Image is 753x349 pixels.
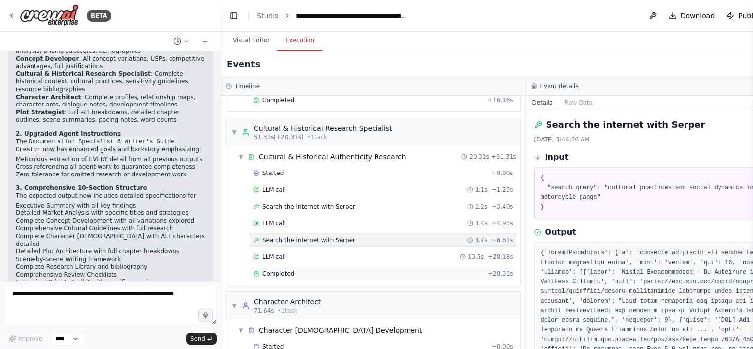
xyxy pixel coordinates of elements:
li: Complete Character [DEMOGRAPHIC_DATA] with ALL characters detailed [16,233,205,248]
strong: 2. Upgraded Agent Instructions [16,130,121,137]
span: ▼ [231,302,237,310]
span: LLM call [262,186,286,194]
span: 2.2s [475,203,487,210]
button: Execution [277,31,322,51]
button: Visual Editor [225,31,277,51]
li: Zero tolerance for omitted research or development work [16,171,205,179]
h3: Timeline [235,82,260,90]
div: BETA [87,10,111,22]
span: LLM call [262,253,286,261]
strong: 3. Comprehensive 10-Section Structure [16,184,147,191]
span: 1.1s [475,186,487,194]
span: ▼ [238,153,244,161]
li: Extensive Writer's Toolkit with specific exercises [16,279,205,287]
span: + 20.18s [488,253,513,261]
span: ▼ [238,326,244,334]
span: Started [262,169,284,177]
li: : Full act breakdowns, detailed chapter outlines, scene summaries, pacing notes, word counts [16,109,205,124]
li: Meticulous extraction of EVERY detail from all previous outputs [16,156,205,164]
img: Logo [20,4,79,27]
strong: Concept Developer [16,55,79,62]
button: Send [186,333,217,345]
button: Start a new chat [197,35,213,47]
strong: Plot Strategist [16,109,65,116]
span: 1.7s [475,236,487,244]
li: Cross-referencing all agent work to guarantee completeness [16,163,205,171]
div: Character [DEMOGRAPHIC_DATA] Development [259,325,422,335]
h3: Output [545,226,576,238]
span: + 51.31s [491,153,516,161]
strong: Cultural & Historical Research Specialist [16,70,151,77]
span: + 3.40s [491,203,513,210]
span: + 1.23s [491,186,513,194]
nav: breadcrumb [257,11,407,21]
span: 51.31s (+20.31s) [254,133,304,141]
h2: Events [227,57,260,71]
div: Cultural & Historical Research Specialist [254,123,392,133]
p: The expected output now includes detailed specifications for: [16,192,205,200]
span: • 1 task [308,133,327,141]
button: Switch to previous chat [170,35,193,47]
span: + 16.16s [488,96,513,104]
li: Executive Summary with all key findings [16,202,205,210]
span: Send [190,335,205,343]
p: The now has enhanced goals and backstory emphasizing: [16,138,205,154]
span: Download [681,11,715,21]
div: Cultural & Historical Authenticity Research [259,152,406,162]
code: Documentation Specialist & Writer's Guide Creator [16,138,174,154]
span: 1.4s [475,219,487,227]
li: : All concept variations, USPs, competitive advantages, full justifications [16,55,205,70]
li: Comprehensive Review Checklists [16,271,205,279]
li: Detailed Market Analysis with specific titles and strategies [16,209,205,217]
a: Studio [257,12,279,20]
span: Search the internet with Serper [262,236,355,244]
button: Improve [4,332,47,345]
h3: Input [545,151,569,163]
span: + 20.31s [488,270,513,278]
li: Complete Concept Development with all variations explored [16,217,205,225]
button: Download [665,7,719,25]
span: 20.31s [469,153,489,161]
li: Scene-by-Scene Writing Framework [16,256,205,264]
li: : Complete profiles, relationship maps, character arcs, dialogue notes, development timelines [16,94,205,109]
span: + 0.00s [491,169,513,177]
span: Improve [18,335,42,343]
strong: Character Architect [16,94,81,101]
span: 13.5s [468,253,484,261]
li: Comprehensive Cultural Guidelines with full research [16,225,205,233]
li: Complete Research Library and bibliography [16,263,205,271]
span: • 1 task [278,307,298,314]
li: Detailed Plot Architecture with full chapter breakdowns [16,248,205,256]
li: : Complete historical context, cultural practices, sensitivity guidelines, resource bibliographies [16,70,205,94]
h2: Search the internet with Serper [546,118,705,132]
span: Completed [262,96,294,104]
span: + 4.95s [491,219,513,227]
div: Character Architect [254,297,321,307]
span: + 6.61s [491,236,513,244]
button: Raw Data [558,96,599,109]
span: ▼ [231,128,237,136]
span: Search the internet with Serper [262,203,355,210]
span: LLM call [262,219,286,227]
span: 71.64s [254,307,274,314]
button: Details [526,96,559,109]
button: Click to speak your automation idea [198,308,213,322]
button: Hide left sidebar [227,9,240,23]
h3: Event details [540,82,579,90]
span: Completed [262,270,294,278]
